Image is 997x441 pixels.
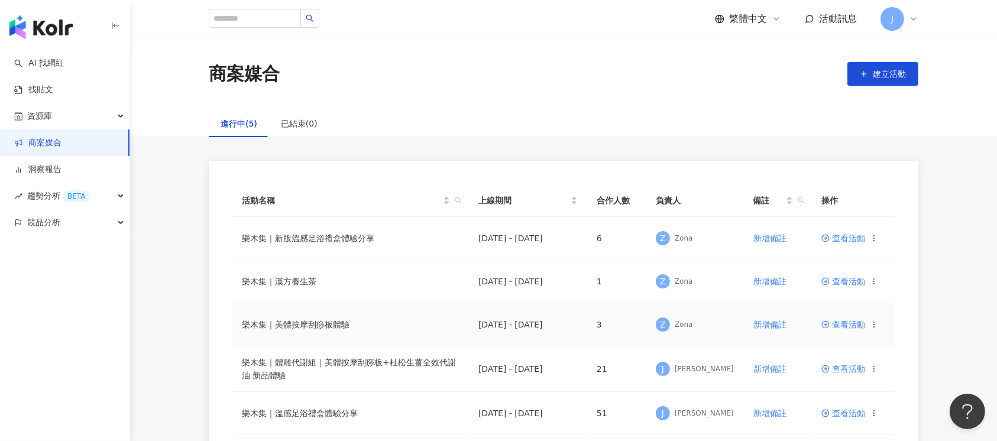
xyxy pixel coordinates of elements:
th: 合作人數 [587,184,646,217]
th: 活動名稱 [232,184,469,217]
th: 備註 [743,184,812,217]
td: 樂木集｜新版溫感足浴禮盒體驗分享 [232,217,469,260]
img: logo [9,15,73,39]
td: 51 [587,392,646,435]
span: 建立活動 [873,69,906,79]
span: search [798,197,805,204]
button: 新增備註 [753,401,787,425]
td: 6 [587,217,646,260]
span: 新增備註 [753,364,786,374]
span: J [662,362,664,375]
div: [PERSON_NAME] [675,408,734,419]
div: Zona [675,277,693,287]
span: Z [660,232,666,245]
span: 新增備註 [753,277,786,286]
th: 上線期間 [469,184,587,217]
td: [DATE] - [DATE] [469,303,587,346]
span: 新增備註 [753,408,786,418]
span: 備註 [753,194,784,207]
span: 活動名稱 [242,194,441,207]
button: 新增備註 [753,226,787,250]
div: 進行中(5) [221,117,257,130]
span: search [795,192,807,209]
td: 3 [587,303,646,346]
a: searchAI 找網紅 [14,57,64,69]
button: 新增備註 [753,313,787,336]
div: 已結束(0) [281,117,318,130]
span: 繁體中文 [729,12,767,25]
button: 新增備註 [753,357,787,381]
a: 查看活動 [821,409,865,417]
span: 資源庫 [27,103,52,129]
td: [DATE] - [DATE] [469,346,587,392]
td: 樂木集｜漢方養生茶 [232,260,469,303]
span: Z [660,318,666,331]
td: 樂木集｜美體按摩刮痧板體驗 [232,303,469,346]
td: [DATE] - [DATE] [469,217,587,260]
span: 趨勢分析 [27,183,90,209]
a: 商案媒合 [14,137,61,149]
span: 新增備註 [753,320,786,329]
th: 操作 [812,184,895,217]
a: 洞察報告 [14,164,61,176]
div: [PERSON_NAME] [675,364,734,374]
div: Zona [675,320,693,330]
a: 找貼文 [14,84,53,96]
button: 建立活動 [847,62,918,86]
span: 新增備註 [753,234,786,243]
span: search [455,197,462,204]
td: 樂木集｜體雕代謝組｜美體按摩刮痧板+杜松生薑全效代謝油 新品體驗 [232,346,469,392]
td: [DATE] - [DATE] [469,392,587,435]
td: 1 [587,260,646,303]
span: J [662,407,664,420]
a: 查看活動 [821,234,865,242]
a: 查看活動 [821,365,865,373]
a: 查看活動 [821,320,865,329]
div: BETA [63,190,90,202]
span: 競品分析 [27,209,60,236]
span: Z [660,275,666,288]
span: rise [14,192,22,200]
button: 新增備註 [753,270,787,293]
span: search [306,14,314,22]
td: [DATE] - [DATE] [469,260,587,303]
span: 上線期間 [478,194,568,207]
td: 樂木集｜溫感足浴禮盒體驗分享 [232,392,469,435]
th: 負責人 [646,184,743,217]
span: 活動訊息 [819,13,857,24]
span: search [452,192,464,209]
a: 查看活動 [821,277,865,286]
div: 商案媒合 [209,61,280,86]
td: 21 [587,346,646,392]
div: Zona [675,234,693,244]
iframe: Help Scout Beacon - Open [950,394,985,429]
span: J [891,12,894,25]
